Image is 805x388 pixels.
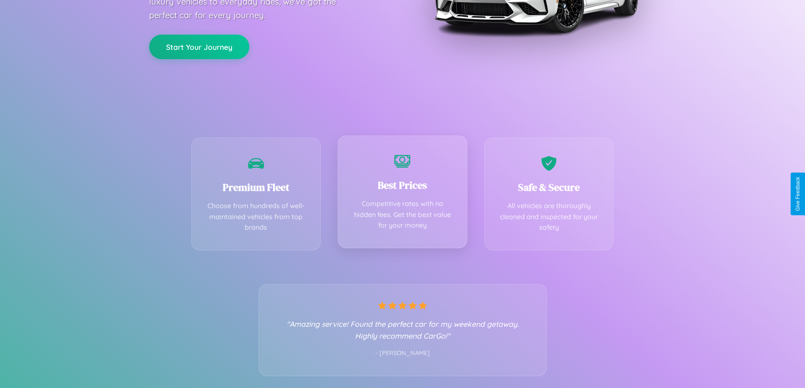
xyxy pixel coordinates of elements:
button: Start Your Journey [149,35,249,59]
p: All vehicles are thoroughly cleaned and inspected for your safety [497,201,601,233]
p: Competitive rates with no hidden fees. Get the best value for your money [351,198,454,231]
p: "Amazing service! Found the perfect car for my weekend getaway. Highly recommend CarGo!" [276,318,529,342]
p: Choose from hundreds of well-maintained vehicles from top brands [205,201,308,233]
h3: Premium Fleet [205,180,308,194]
div: Give Feedback [795,177,801,211]
p: - [PERSON_NAME] [276,348,529,359]
h3: Safe & Secure [497,180,601,194]
h3: Best Prices [351,178,454,192]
